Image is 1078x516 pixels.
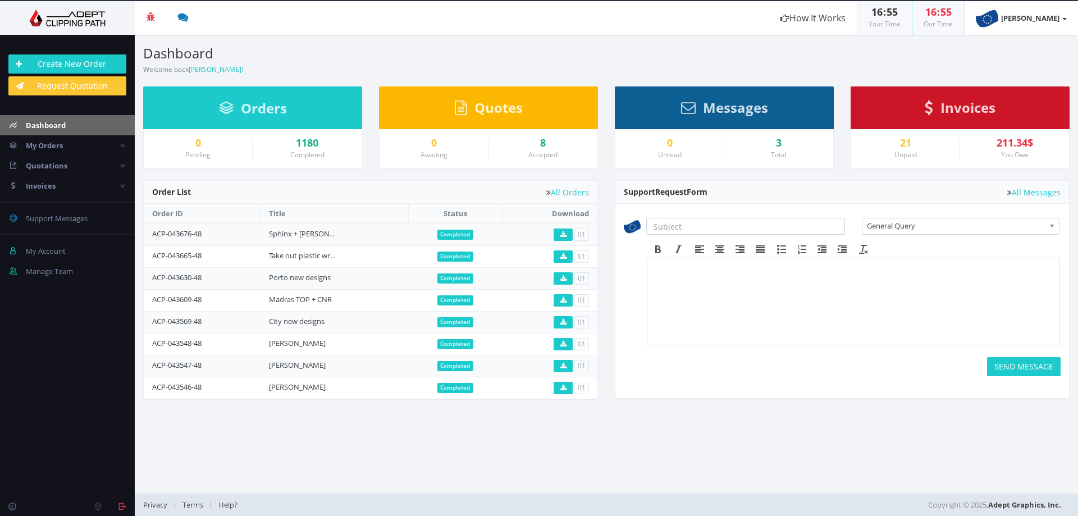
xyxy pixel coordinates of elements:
[143,500,173,510] a: Privacy
[269,338,326,348] a: [PERSON_NAME]
[437,339,474,349] span: Completed
[437,361,474,371] span: Completed
[152,186,191,197] span: Order List
[152,360,202,370] a: ACP-043547-48
[152,138,244,149] a: 0
[152,382,202,392] a: ACP-043546-48
[437,295,474,305] span: Completed
[937,5,940,19] span: :
[219,106,287,116] a: Orders
[965,1,1078,35] a: [PERSON_NAME]
[26,161,67,171] span: Quotations
[988,500,1061,510] a: Adept Graphics, Inc.
[647,258,1059,345] iframe: Rich Text Area. Press ALT-F9 for menu. Press ALT-F10 for toolbar. Press ALT-0 for help
[1001,150,1029,159] small: You Owe
[8,54,126,74] a: Create New Order
[867,218,1044,233] span: General Query
[750,242,770,257] div: Justify
[655,186,687,197] span: Request
[624,138,715,149] a: 0
[152,272,202,282] a: ACP-043630-48
[710,242,730,257] div: Align center
[832,242,852,257] div: Increase indent
[924,19,953,29] small: Our Time
[668,242,688,257] div: Italic
[290,150,325,159] small: Completed
[144,204,261,223] th: Order ID
[152,250,202,261] a: ACP-043665-48
[969,138,1061,149] div: 211.34$
[269,294,332,304] a: Madras TOP + CNR
[860,138,951,149] a: 21
[437,273,474,284] span: Completed
[624,186,707,197] span: Support Form
[269,272,331,282] a: Porto new designs
[528,150,558,159] small: Accepted
[733,138,825,149] div: 3
[771,242,792,257] div: Bullet list
[883,5,887,19] span: :
[26,140,63,150] span: My Orders
[8,10,126,26] img: Adept Graphics
[894,150,917,159] small: Unpaid
[421,150,447,159] small: Awaiting
[925,105,995,115] a: Invoices
[437,230,474,240] span: Completed
[812,242,832,257] div: Decrease indent
[213,500,243,510] a: Help?
[143,494,761,516] div: | |
[869,19,901,29] small: Your Time
[887,5,898,19] span: 55
[8,76,126,95] a: Request Quotation
[26,181,56,191] span: Invoices
[871,5,883,19] span: 16
[940,5,952,19] span: 55
[648,242,668,257] div: Bold
[928,499,1061,510] span: Copyright © 2025,
[409,204,503,223] th: Status
[269,360,326,370] a: [PERSON_NAME]
[26,266,73,276] span: Manage Team
[152,338,202,348] a: ACP-043548-48
[497,138,589,149] a: 8
[269,316,325,326] a: City new designs
[771,150,787,159] small: Total
[502,204,597,223] th: Download
[143,65,243,74] small: Welcome back !
[730,242,750,257] div: Align right
[940,98,995,117] span: Invoices
[26,213,88,223] span: Support Messages
[703,98,768,117] span: Messages
[241,99,287,117] span: Orders
[152,229,202,239] a: ACP-043676-48
[624,218,641,235] img: timthumb.php
[269,229,356,239] a: Sphinx + [PERSON_NAME]
[26,246,66,256] span: My Account
[792,242,812,257] div: Numbered list
[388,138,479,149] a: 0
[261,138,353,149] a: 1180
[853,242,874,257] div: Clear formatting
[261,204,409,223] th: Title
[1001,13,1059,23] strong: [PERSON_NAME]
[925,5,937,19] span: 16
[177,500,209,510] a: Terms
[152,316,202,326] a: ACP-043569-48
[269,382,326,392] a: [PERSON_NAME]
[546,188,589,197] a: All Orders
[152,294,202,304] a: ACP-043609-48
[26,120,66,130] span: Dashboard
[437,383,474,393] span: Completed
[455,105,523,115] a: Quotes
[769,1,857,35] a: How It Works
[689,242,710,257] div: Align left
[681,105,768,115] a: Messages
[474,98,523,117] span: Quotes
[437,252,474,262] span: Completed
